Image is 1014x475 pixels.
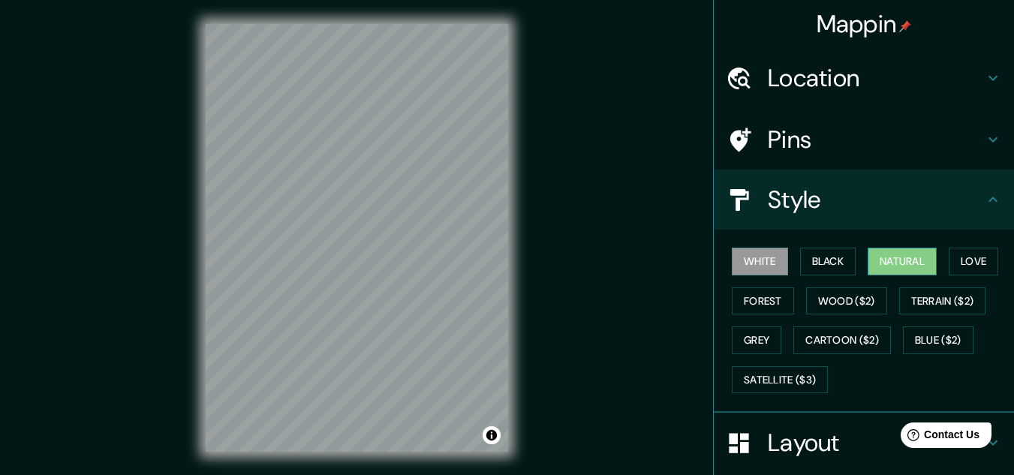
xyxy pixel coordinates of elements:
canvas: Map [206,24,508,452]
button: White [732,248,788,275]
button: Blue ($2) [903,326,973,354]
div: Location [714,48,1014,108]
img: pin-icon.png [899,20,911,32]
button: Terrain ($2) [899,287,986,315]
button: Wood ($2) [806,287,887,315]
iframe: Help widget launcher [880,416,997,458]
button: Grey [732,326,781,354]
h4: Location [768,63,984,93]
button: Love [949,248,998,275]
button: Forest [732,287,794,315]
button: Cartoon ($2) [793,326,891,354]
h4: Layout [768,428,984,458]
div: Layout [714,413,1014,473]
button: Natural [868,248,937,275]
div: Style [714,170,1014,230]
div: Pins [714,110,1014,170]
button: Black [800,248,856,275]
h4: Pins [768,125,984,155]
h4: Style [768,185,984,215]
button: Toggle attribution [483,426,501,444]
h4: Mappin [817,9,912,39]
button: Satellite ($3) [732,366,828,394]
